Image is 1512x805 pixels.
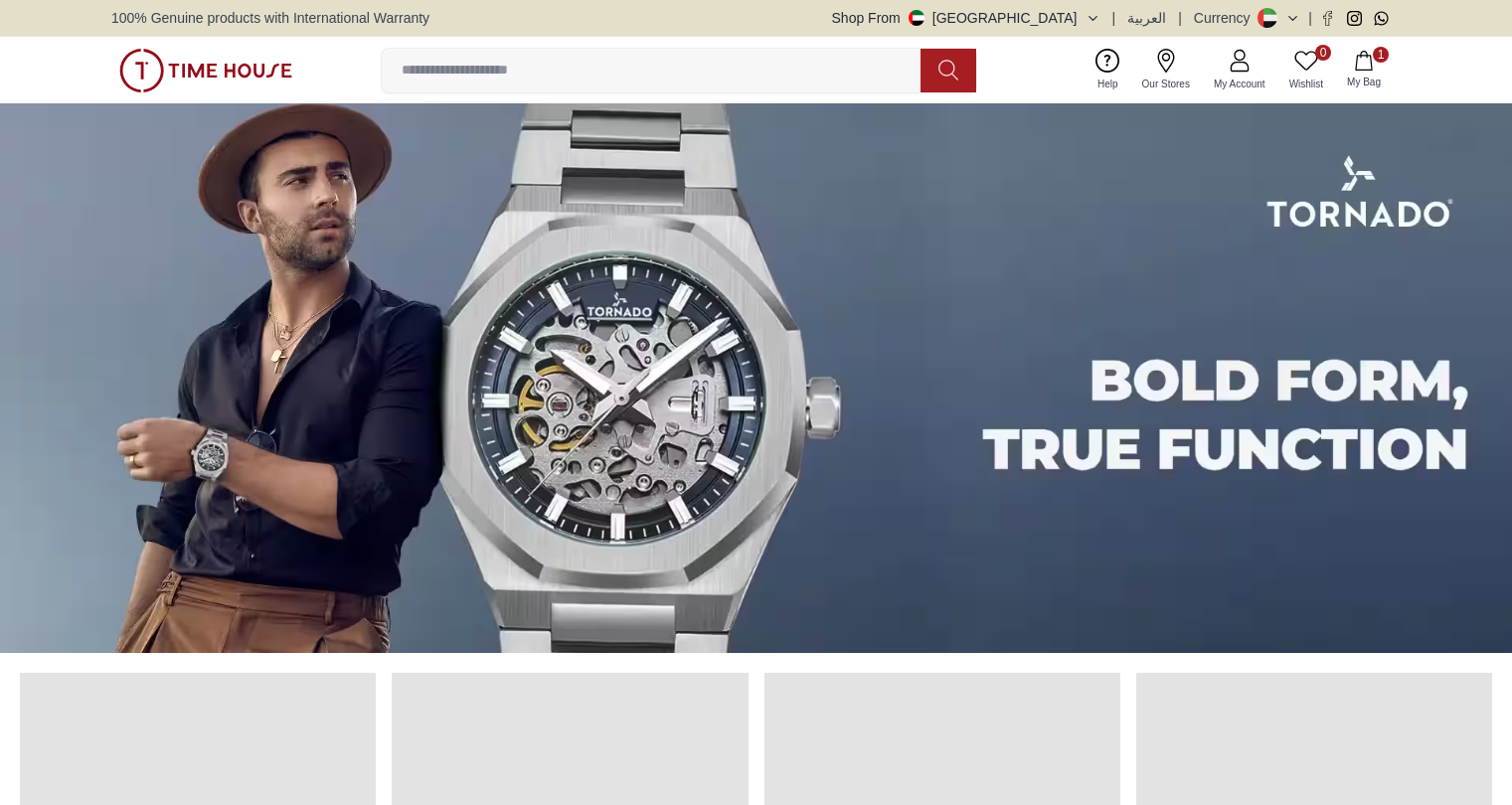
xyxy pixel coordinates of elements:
button: 1My Bag [1335,47,1393,93]
div: Currency [1194,8,1259,28]
span: Wishlist [1281,77,1331,91]
a: Our Stores [1130,45,1202,95]
img: ... [119,49,292,92]
span: | [1178,8,1182,28]
span: 1 [1373,47,1389,63]
span: Our Stores [1134,77,1198,91]
button: Shop From[GEOGRAPHIC_DATA] [832,8,1100,28]
span: | [1112,8,1116,28]
a: Facebook [1320,11,1335,26]
span: | [1308,8,1312,28]
span: My Bag [1339,75,1389,89]
img: United Arab Emirates [909,10,924,26]
a: 0Wishlist [1277,45,1335,95]
span: 0 [1315,45,1331,61]
span: My Account [1206,77,1273,91]
span: Help [1090,77,1126,91]
a: Whatsapp [1374,11,1389,26]
a: Instagram [1347,11,1362,26]
a: Help [1086,45,1130,95]
span: 100% Genuine products with International Warranty [111,8,429,28]
button: العربية [1127,8,1166,28]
